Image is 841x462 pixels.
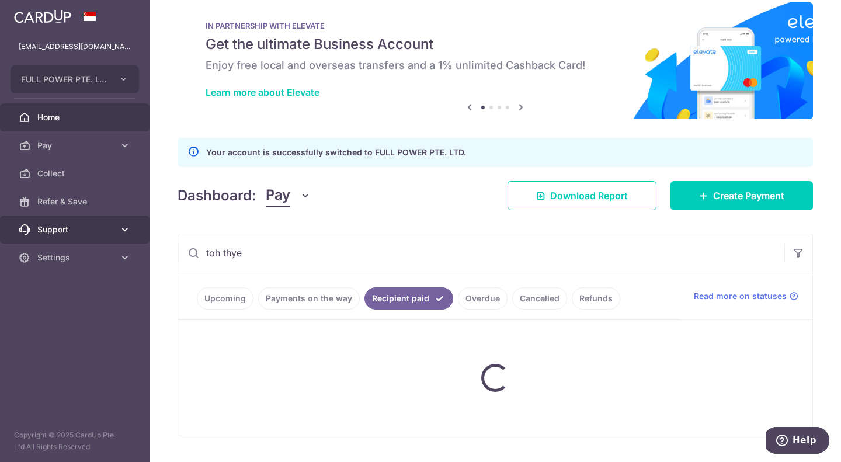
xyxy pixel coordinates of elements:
[713,189,784,203] span: Create Payment
[178,2,813,119] img: Renovation banner
[508,181,656,210] a: Download Report
[670,181,813,210] a: Create Payment
[458,287,508,310] a: Overdue
[364,287,453,310] a: Recipient paid
[258,287,360,310] a: Payments on the way
[26,8,50,19] span: Help
[37,112,114,123] span: Home
[37,168,114,179] span: Collect
[550,189,628,203] span: Download Report
[19,41,131,53] p: [EMAIL_ADDRESS][DOMAIN_NAME]
[766,427,829,456] iframe: Opens a widget where you can find more information
[206,145,466,159] p: Your account is successfully switched to FULL POWER PTE. LTD.
[266,185,311,207] button: Pay
[206,21,785,30] p: IN PARTNERSHIP WITH ELEVATE
[178,234,784,272] input: Search by recipient name, payment id or reference
[178,185,256,206] h4: Dashboard:
[37,196,114,207] span: Refer & Save
[37,252,114,263] span: Settings
[266,185,290,207] span: Pay
[37,140,114,151] span: Pay
[206,58,785,72] h6: Enjoy free local and overseas transfers and a 1% unlimited Cashback Card!
[37,224,114,235] span: Support
[21,74,107,85] span: FULL POWER PTE. LTD.
[512,287,567,310] a: Cancelled
[14,9,71,23] img: CardUp
[11,65,139,93] button: FULL POWER PTE. LTD.
[206,86,319,98] a: Learn more about Elevate
[572,287,620,310] a: Refunds
[197,287,253,310] a: Upcoming
[206,35,785,54] h5: Get the ultimate Business Account
[694,290,787,302] span: Read more on statuses
[694,290,798,302] a: Read more on statuses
